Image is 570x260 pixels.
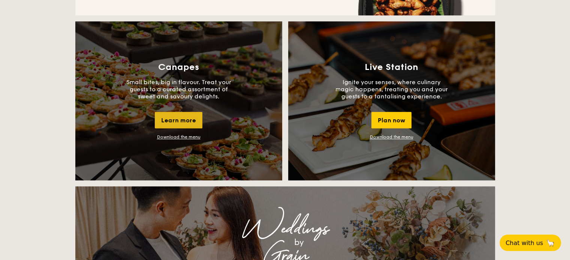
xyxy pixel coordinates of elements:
[158,62,199,73] h3: Canapes
[506,239,543,247] span: Chat with us
[155,112,202,128] div: Learn more
[335,79,448,100] p: Ignite your senses, where culinary magic happens, treating you and your guests to a tantalising e...
[365,62,418,73] h3: Live Station
[500,235,561,251] button: Chat with us🦙
[546,239,555,247] span: 🦙
[141,222,429,236] div: Weddings
[157,134,200,140] a: Download the menu
[123,79,235,100] p: Small bites, big in flavour. Treat your guests to a curated assortment of sweet and savoury delig...
[169,236,429,249] div: by
[371,112,411,128] div: Plan now
[370,134,413,140] a: Download the menu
